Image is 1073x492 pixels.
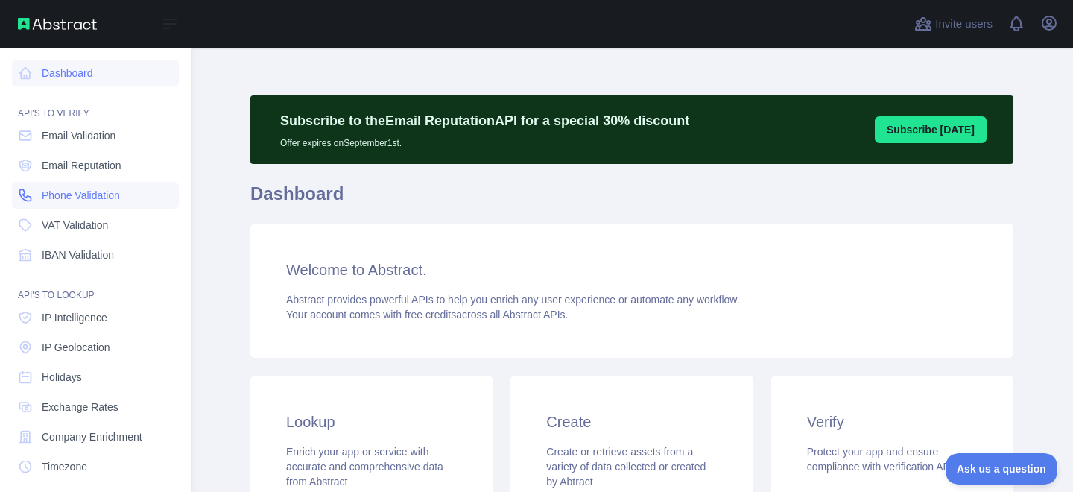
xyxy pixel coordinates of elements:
[12,182,179,209] a: Phone Validation
[807,446,958,473] span: Protect your app and ensure compliance with verification APIs
[12,60,179,86] a: Dashboard
[12,152,179,179] a: Email Reputation
[286,259,978,280] h3: Welcome to Abstract.
[42,188,120,203] span: Phone Validation
[286,446,443,488] span: Enrich your app or service with accurate and comprehensive data from Abstract
[286,309,568,321] span: Your account comes with across all Abstract APIs.
[12,394,179,420] a: Exchange Rates
[12,212,179,239] a: VAT Validation
[12,364,179,391] a: Holidays
[12,89,179,119] div: API'S TO VERIFY
[12,334,179,361] a: IP Geolocation
[12,423,179,450] a: Company Enrichment
[42,128,115,143] span: Email Validation
[911,12,996,36] button: Invite users
[42,400,118,414] span: Exchange Rates
[12,271,179,301] div: API'S TO LOOKUP
[12,122,179,149] a: Email Validation
[42,340,110,355] span: IP Geolocation
[42,247,114,262] span: IBAN Validation
[42,370,82,385] span: Holidays
[286,411,457,432] h3: Lookup
[935,16,993,33] span: Invite users
[42,429,142,444] span: Company Enrichment
[12,453,179,480] a: Timezone
[42,310,107,325] span: IP Intelligence
[18,18,97,30] img: Abstract API
[286,294,740,306] span: Abstract provides powerful APIs to help you enrich any user experience or automate any workflow.
[280,110,689,131] p: Subscribe to the Email Reputation API for a special 30 % discount
[42,158,121,173] span: Email Reputation
[807,411,978,432] h3: Verify
[42,218,108,233] span: VAT Validation
[250,182,1013,218] h1: Dashboard
[42,459,87,474] span: Timezone
[946,453,1058,485] iframe: Toggle Customer Support
[12,304,179,331] a: IP Intelligence
[12,242,179,268] a: IBAN Validation
[280,131,689,149] p: Offer expires on September 1st.
[875,116,987,143] button: Subscribe [DATE]
[546,446,706,488] span: Create or retrieve assets from a variety of data collected or created by Abtract
[546,411,717,432] h3: Create
[405,309,456,321] span: free credits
